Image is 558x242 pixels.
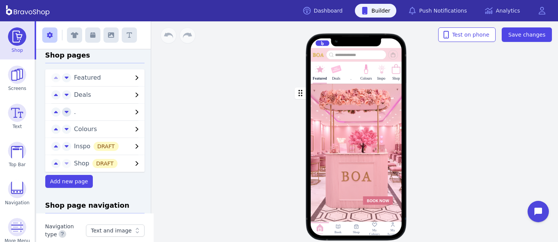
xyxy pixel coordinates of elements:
button: Deals [71,90,145,99]
div: DRAFT [92,159,118,168]
div: Book [334,230,341,234]
span: Shop [11,47,23,53]
h3: Shop pages [45,50,145,63]
div: Inspo [377,77,385,81]
button: ShopDRAFT [71,159,145,168]
span: Screens [8,85,27,91]
a: Push Notifications [402,4,473,18]
button: Test on phone [438,27,496,42]
div: My Account [386,228,400,236]
div: Colours [360,77,372,81]
span: Navigation [5,200,30,206]
button: Add new page [45,175,93,188]
div: Shop [392,77,400,81]
button: Featured [71,73,145,82]
span: Inspo [74,143,119,150]
button: InspoDRAFT [71,142,145,151]
div: Featured [313,77,327,81]
span: Colours [74,125,97,133]
button: Colours [71,125,145,134]
span: . [74,108,76,115]
span: Top Bar [9,162,26,168]
div: DRAFT [94,142,119,151]
span: Text [13,123,22,130]
div: . [350,77,351,81]
span: Shop [74,160,118,167]
a: Builder [355,4,397,18]
div: Home [316,232,323,235]
h3: Shop page navigation [45,200,145,213]
img: BravoShop [6,5,49,16]
div: Shop [353,230,360,234]
label: Navigation type [45,223,74,237]
span: Add new page [50,178,88,184]
div: Text and image [91,227,132,234]
span: Save changes [508,31,545,38]
span: Deals [74,91,91,98]
a: Analytics [479,4,526,18]
span: Test on phone [445,31,490,38]
button: . [71,107,145,117]
button: Save changes [502,27,552,42]
div: My Colours [367,228,382,236]
div: Deals [332,77,340,81]
span: Featured [74,74,101,81]
a: Dashboard [297,4,349,18]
